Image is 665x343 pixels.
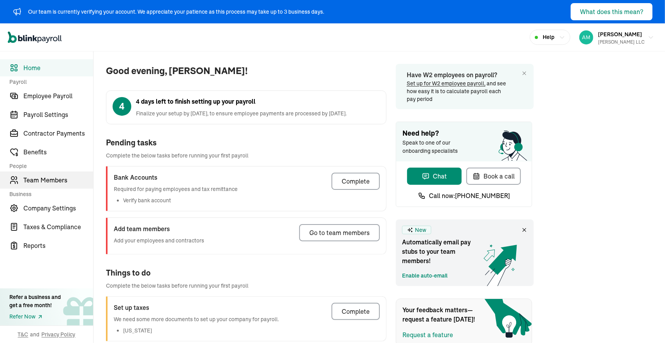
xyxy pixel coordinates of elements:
[332,303,380,320] button: Complete
[9,190,88,198] span: Business
[422,171,447,181] div: Chat
[402,330,453,339] button: Request a feature
[23,175,93,185] span: Team Members
[28,8,324,16] div: Our team is currently verifying your account. We appreciate your patience as this process may tak...
[473,171,515,181] div: Book a call
[9,78,88,86] span: Payroll
[23,63,93,72] span: Home
[598,39,645,46] div: [PERSON_NAME] LLC
[18,331,28,338] span: T&C
[402,237,480,265] span: Automatically email pay stubs to your team members!
[598,31,642,38] span: [PERSON_NAME]
[123,196,238,205] li: Verify bank account
[407,70,497,80] span: Have W2 employees on payroll?
[466,168,521,185] button: Book a call
[106,267,386,279] div: Things to do
[42,331,76,338] span: Privacy Policy
[530,30,570,45] button: Help
[114,237,204,245] p: Add your employees and contractors
[415,226,426,234] span: New
[23,147,93,157] span: Benefits
[9,313,61,321] a: Refer Now
[543,33,554,41] span: Help
[407,80,510,103] p: and see how easy it is to calculate payroll each pay period
[309,228,370,237] div: Go to team members
[402,139,469,155] span: Speak to one of our onboarding specialists
[114,224,204,233] h3: Add team members
[9,293,61,309] div: Refer a business and get a free month!
[114,173,238,182] h3: Bank Accounts
[342,177,370,186] div: Complete
[429,191,510,200] span: Call now: [PHONE_NUMBER]
[402,305,480,324] span: Your feedback matters—request a feature [DATE]!
[299,224,380,241] button: Go to team members
[23,129,93,138] span: Contractor Payments
[106,152,386,160] span: Complete the below tasks before running your first payroll
[23,222,93,232] span: Taxes & Compliance
[136,110,347,118] span: Finalize your setup by [DATE], to ensure employee payments are processed by [DATE].
[571,3,653,20] button: What does this mean?
[114,185,238,193] p: Required for paying employees and tax remittance
[580,7,643,16] div: What does this mean?
[23,203,93,213] span: Company Settings
[114,315,279,324] p: We need some more documents to set up your company for payroll.
[402,128,526,139] span: Need help?
[106,137,386,149] div: Pending tasks
[136,97,347,106] span: 4 days left to finish setting up your payroll
[23,91,93,101] span: Employee Payroll
[626,306,665,343] div: Widget de chat
[114,303,279,312] h3: Set up taxes
[332,173,380,190] button: Complete
[576,28,657,47] button: [PERSON_NAME][PERSON_NAME] LLC
[123,327,279,335] li: [US_STATE]
[407,168,462,185] button: Chat
[106,282,386,290] span: Complete the below tasks before running your first payroll
[9,162,88,170] span: People
[8,26,62,49] nav: Global
[402,272,448,280] a: Enable auto-email
[626,306,665,343] iframe: Chat Widget
[23,241,93,250] span: Reports
[106,64,386,78] span: Good evening, [PERSON_NAME]!
[23,110,93,119] span: Payroll Settings
[342,307,370,316] div: Complete
[119,99,125,113] span: 4
[407,80,485,87] a: Set up for W2 employee payroll,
